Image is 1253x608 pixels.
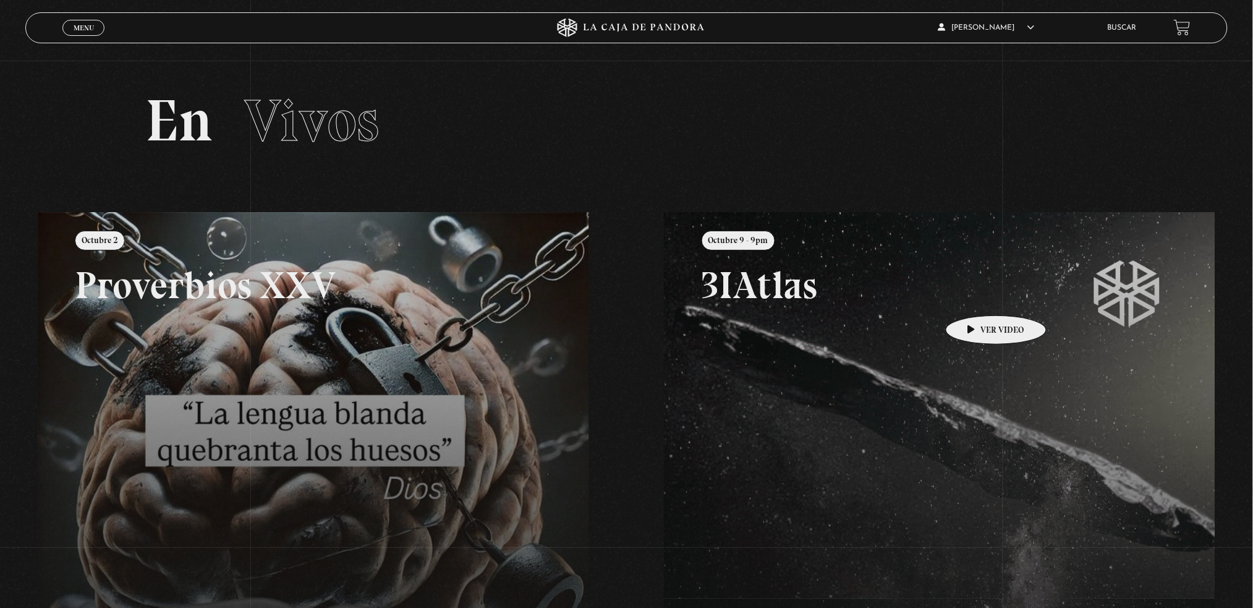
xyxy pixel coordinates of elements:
[244,85,379,156] span: Vivos
[938,24,1035,32] span: [PERSON_NAME]
[69,34,98,43] span: Cerrar
[74,24,94,32] span: Menu
[145,92,1108,150] h2: En
[1108,24,1137,32] a: Buscar
[1174,19,1191,36] a: View your shopping cart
